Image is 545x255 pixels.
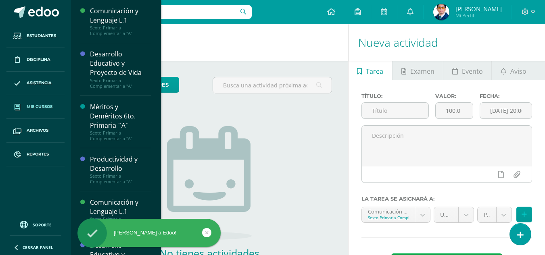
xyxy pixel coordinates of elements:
[27,33,56,39] span: Estudiantes
[6,119,65,143] a: Archivos
[349,61,392,80] a: Tarea
[6,24,65,48] a: Estudiantes
[478,207,512,222] a: Prueba Corta (10.0%)
[167,126,252,240] img: no_activities.png
[455,5,502,13] span: [PERSON_NAME]
[90,102,151,141] a: Méritos y Deméritos 6to. Primaria ¨A¨Sexto Primaria Complementaria "A"
[368,207,409,215] div: Comunicación y Lenguaje L.1 'A'
[10,219,61,230] a: Soporte
[484,207,490,222] span: Prueba Corta (10.0%)
[90,130,151,141] div: Sexto Primaria Complementaria "A"
[27,151,49,158] span: Reportes
[90,216,151,228] div: Sexto Primaria Complementaria "B"
[435,93,473,99] label: Valor:
[443,61,491,80] a: Evento
[366,62,383,81] span: Tarea
[81,24,338,61] h1: Actividades
[90,155,151,185] a: Productividad y DesarrolloSexto Primaria Complementaria "A"
[213,77,331,93] input: Busca una actividad próxima aquí...
[6,48,65,72] a: Disciplina
[90,155,151,173] div: Productividad y Desarrollo
[90,50,151,77] div: Desarrollo Educativo y Proyecto de Vida
[27,56,50,63] span: Disciplina
[90,198,151,228] a: Comunicación y Lenguaje L.1Sexto Primaria Complementaria "B"
[480,93,532,99] label: Fecha:
[90,6,151,36] a: Comunicación y Lenguaje L.1Sexto Primaria Complementaria "A"
[361,196,532,202] label: La tarea se asignará a:
[368,215,409,220] div: Sexto Primaria Complementaria
[480,103,532,118] input: Fecha de entrega
[90,6,151,25] div: Comunicación y Lenguaje L.1
[455,12,502,19] span: Mi Perfil
[23,245,53,250] span: Cerrar panel
[6,72,65,95] a: Asistencia
[90,173,151,185] div: Sexto Primaria Complementaria "A"
[510,62,526,81] span: Aviso
[362,103,428,118] input: Título
[90,198,151,216] div: Comunicación y Lenguaje L.1
[434,207,474,222] a: Unidad 3
[358,24,535,61] h1: Nueva actividad
[393,61,443,80] a: Examen
[27,80,52,86] span: Asistencia
[6,143,65,166] a: Reportes
[462,62,483,81] span: Evento
[492,61,535,80] a: Aviso
[77,229,221,236] div: [PERSON_NAME] a Edoo!
[27,104,52,110] span: Mis cursos
[440,207,452,222] span: Unidad 3
[6,95,65,119] a: Mis cursos
[362,207,430,222] a: Comunicación y Lenguaje L.1 'A'Sexto Primaria Complementaria
[27,127,48,134] span: Archivos
[90,50,151,89] a: Desarrollo Educativo y Proyecto de VidaSexto Primaria Complementaria "A"
[361,93,429,99] label: Título:
[436,103,473,118] input: Puntos máximos
[90,25,151,36] div: Sexto Primaria Complementaria "A"
[410,62,434,81] span: Examen
[433,4,449,20] img: f8528e83a30c07a06aa6af360d30ac42.png
[76,5,252,19] input: Busca un usuario...
[90,102,151,130] div: Méritos y Deméritos 6to. Primaria ¨A¨
[90,78,151,89] div: Sexto Primaria Complementaria "A"
[33,222,52,228] span: Soporte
